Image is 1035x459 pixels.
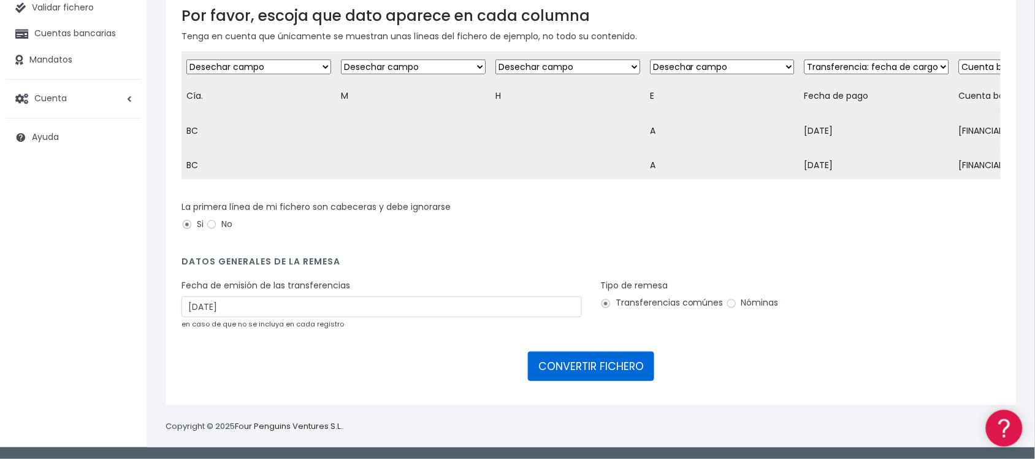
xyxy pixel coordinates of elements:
td: E [645,82,800,110]
small: en caso de que no se incluya en cada registro [181,319,344,329]
td: Cía. [181,82,336,110]
span: Cuenta [34,92,67,104]
td: H [491,82,645,110]
label: La primera línea de mi fichero son cabeceras y debe ignorarse [181,201,451,214]
a: Cuenta [6,86,141,112]
a: Mandatos [6,47,141,73]
a: Cuentas bancarias [6,21,141,47]
label: No [206,218,232,231]
td: A [645,152,800,180]
span: Ayuda [32,131,59,144]
h4: Datos generales de la remesa [181,256,1001,273]
label: Fecha de emisión de las transferencias [181,279,350,292]
td: BC [181,152,336,180]
td: [DATE] [800,110,954,152]
label: Si [181,218,204,231]
a: Four Penguins Ventures S.L. [235,420,342,432]
label: Tipo de remesa [600,279,668,292]
td: [DATE] [800,152,954,180]
td: Fecha de pago [800,82,954,110]
td: M [336,82,491,110]
p: Copyright © 2025 . [166,420,344,433]
td: A [645,110,800,152]
a: Ayuda [6,125,141,150]
label: Transferencias comúnes [600,296,724,309]
button: CONVERTIR FICHERO [528,352,654,381]
label: Nóminas [726,296,779,309]
td: BC [181,110,336,152]
p: Tenga en cuenta que únicamente se muestran unas líneas del fichero de ejemplo, no todo su contenido. [181,29,1001,43]
h3: Por favor, escoja que dato aparece en cada columna [181,7,1001,25]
